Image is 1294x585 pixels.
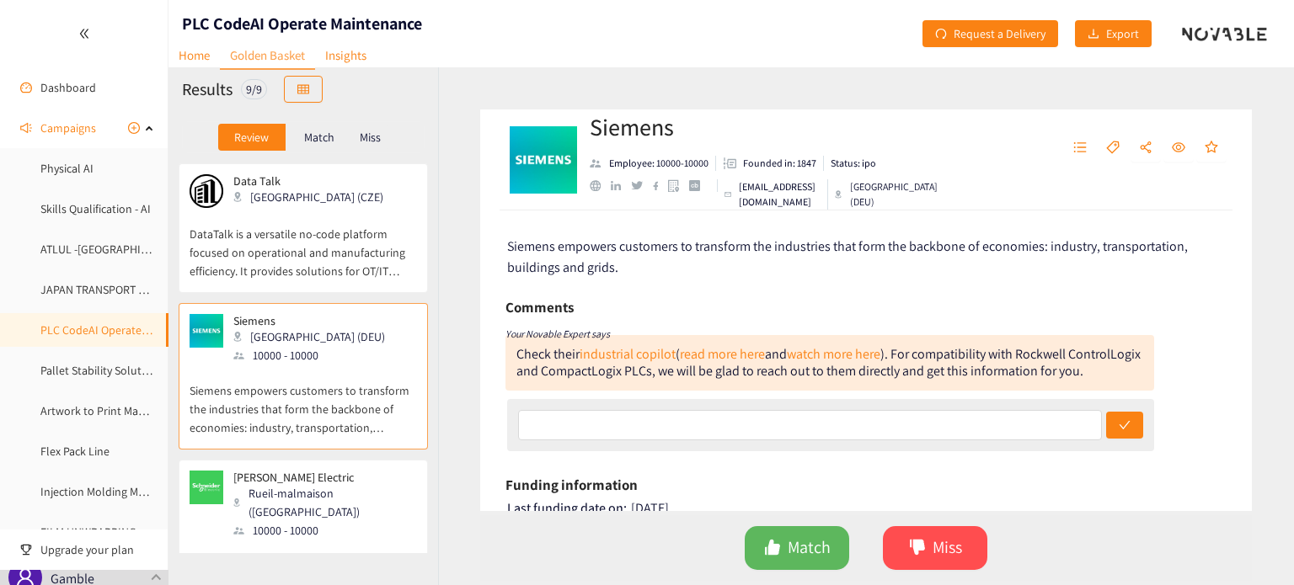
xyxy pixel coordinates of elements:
button: star [1196,135,1227,162]
div: 9 / 9 [241,79,267,99]
p: Status: ipo [831,156,876,171]
a: Injection Molding Model [40,484,161,499]
p: DataTalk is a versatile no-code platform focused on operational and manufacturing efficiency. It ... [190,208,417,280]
p: [EMAIL_ADDRESS][DOMAIN_NAME] [739,179,821,210]
span: Siemens empowers customers to transform the industries that form the backbone of economies: indus... [507,237,1188,276]
button: eye [1163,135,1194,162]
a: ATLUL -[GEOGRAPHIC_DATA] [40,242,182,257]
button: tag [1098,135,1128,162]
div: [GEOGRAPHIC_DATA] (DEU) [835,179,939,210]
span: redo [935,28,947,41]
a: FILM UNWRAPPING AUTOMATION [40,524,206,540]
span: Miss [933,534,962,561]
a: Artwork to Print Management [40,403,190,418]
span: Last funding date on: [507,499,627,517]
button: dislikeMiss [883,526,987,570]
p: Data Talk [233,174,383,188]
i: Your Novable Expert says [505,327,610,340]
h6: Funding information [505,472,638,497]
p: Review [234,130,269,144]
div: [GEOGRAPHIC_DATA] (CZE) [233,188,393,206]
span: Upgrade your plan [40,533,155,566]
a: linkedin [611,181,631,191]
button: table [284,76,323,103]
div: [GEOGRAPHIC_DATA] (DEU) [233,327,395,346]
div: 10000 - 10000 [233,521,415,540]
div: Check their ( and ). For compatibility with Rockwell ControlLogix and CompactLogix PLCs, we will ... [516,345,1141,380]
div: Rueil-malmaison ([GEOGRAPHIC_DATA]) [233,484,415,521]
span: share-alt [1139,141,1152,156]
li: Status [824,156,876,171]
a: facebook [653,181,669,190]
button: share-alt [1131,135,1161,162]
span: download [1088,28,1099,41]
p: Employee: 10000-10000 [609,156,708,171]
a: Insights [315,42,377,68]
p: Miss [360,130,381,144]
a: google maps [668,179,689,192]
div: [DATE] [507,500,1227,517]
a: Dashboard [40,80,96,95]
div: 10000 - 10000 [233,346,395,364]
a: Home [168,42,220,68]
img: Snapshot of the company's website [190,471,223,504]
a: website [590,180,611,191]
button: unordered-list [1065,135,1095,162]
img: Snapshot of the company's website [190,314,223,348]
span: star [1205,141,1218,156]
span: Match [788,534,831,561]
span: table [297,83,309,97]
a: watch more here [787,345,880,363]
a: twitter [631,181,652,189]
a: crunchbase [689,180,710,191]
a: Skills Qualification - AI [40,201,151,216]
p: Match [304,130,334,144]
h2: Siemens [590,110,929,144]
span: dislike [909,539,926,558]
button: likeMatch [745,526,849,570]
p: Siemens [233,314,385,327]
img: Snapshot of the company's website [190,174,223,208]
iframe: Chat Widget [1210,504,1294,585]
span: unordered-list [1073,141,1087,156]
h6: Comments [505,295,574,320]
a: Pallet Stability Solutions [40,363,163,378]
img: Company Logo [510,126,577,194]
span: tag [1106,141,1120,156]
p: Founded in: 1847 [743,156,816,171]
p: Siemens empowers customers to transform the industries that form the backbone of economies: indus... [190,364,417,437]
a: industrial copilot [580,345,676,363]
a: JAPAN TRANSPORT AGGREGATION PLATFORM [40,282,266,297]
a: Golden Basket [220,42,315,70]
button: downloadExport [1075,20,1152,47]
span: like [764,539,781,558]
span: sound [20,122,32,134]
span: Export [1106,24,1139,43]
a: Flex Pack Line [40,444,110,459]
a: PLC CodeAI Operate Maintenance [40,322,208,338]
li: Founded in year [716,156,824,171]
span: double-left [78,28,90,40]
p: [PERSON_NAME] Electric [233,471,405,484]
h1: PLC CodeAI Operate Maintenance [182,12,422,35]
button: redoRequest a Delivery [922,20,1058,47]
span: eye [1172,141,1185,156]
span: Request a Delivery [954,24,1045,43]
span: check [1119,419,1131,433]
li: Employees [590,156,716,171]
span: plus-circle [128,122,140,134]
button: check [1106,412,1143,439]
span: Campaigns [40,111,96,145]
span: trophy [20,544,32,556]
a: read more here [680,345,765,363]
h2: Results [182,77,233,101]
a: Physical AI [40,161,94,176]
